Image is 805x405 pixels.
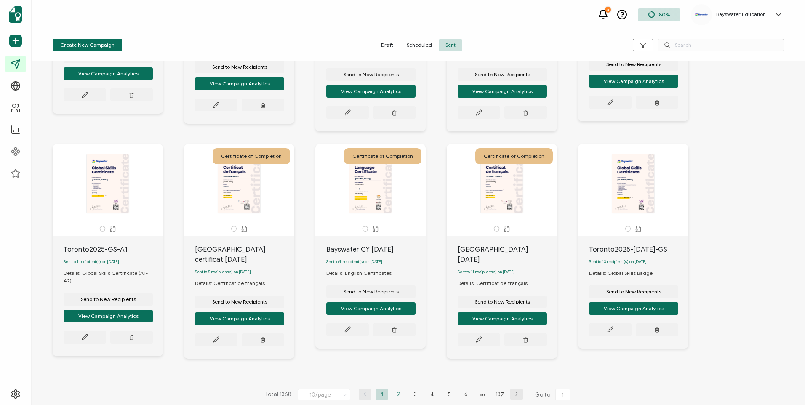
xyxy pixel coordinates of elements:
span: Scheduled [400,39,439,51]
div: Details: Global Skills Badge [589,269,661,277]
button: View Campaign Analytics [589,75,678,88]
li: 1 [376,389,388,400]
span: Total 1368 [265,389,291,401]
li: 6 [460,389,472,400]
li: 2 [392,389,405,400]
span: Send to New Recipients [212,299,267,304]
span: Sent to 5 recipient(s) on [DATE] [195,269,251,274]
iframe: Chat Widget [763,365,805,405]
span: Sent to 9 recipient(s) on [DATE] [326,259,382,264]
span: Send to New Recipients [344,72,399,77]
button: Send to New Recipients [326,285,416,298]
button: Send to New Recipients [195,61,284,73]
span: Send to New Recipients [606,62,661,67]
span: Sent to 1 recipient(s) on [DATE] [64,259,119,264]
li: 3 [409,389,422,400]
div: [GEOGRAPHIC_DATA] [DATE] [458,245,557,265]
button: Send to New Recipients [195,296,284,308]
span: Send to New Recipients [212,64,267,69]
li: 137 [493,389,506,400]
button: View Campaign Analytics [589,302,678,315]
span: Sent [439,39,462,51]
span: Send to New Recipients [344,289,399,294]
div: Bayswater CY [DATE] [326,245,426,255]
button: Send to New Recipients [458,68,547,81]
span: Go to [535,389,572,401]
button: View Campaign Analytics [64,310,153,322]
span: Send to New Recipients [475,299,530,304]
button: Send to New Recipients [458,296,547,308]
input: Search [658,39,784,51]
button: View Campaign Analytics [64,67,153,80]
button: Send to New Recipients [326,68,416,81]
img: sertifier-logomark-colored.svg [9,6,22,23]
div: Certificate of Completion [213,148,290,164]
button: View Campaign Analytics [195,312,284,325]
div: 3 [605,7,611,13]
button: View Campaign Analytics [326,85,416,98]
div: Toronto2025-[DATE]-GS [589,245,688,255]
div: Toronto2025-GS-A1 [64,245,163,255]
button: Send to New Recipients [589,285,678,298]
div: Details: English Certificates [326,269,400,277]
span: Send to New Recipients [606,289,661,294]
button: Send to New Recipients [64,293,153,306]
h5: Bayswater Education [716,11,766,17]
img: e421b917-46e4-4ebc-81ec-125abdc7015c.png [695,13,708,16]
li: 5 [443,389,456,400]
div: Certificate of Completion [344,148,421,164]
span: Sent to 11 recipient(s) on [DATE] [458,269,515,274]
span: Sent to 13 recipient(s) on [DATE] [589,259,647,264]
div: Details: Global Skills Certificate (A1-A2) [64,269,163,285]
button: View Campaign Analytics [458,85,547,98]
span: Send to New Recipients [81,297,136,302]
button: Create New Campaign [53,39,122,51]
span: Draft [374,39,400,51]
input: Select [298,389,350,400]
button: Send to New Recipients [589,58,678,71]
span: 80% [659,11,670,18]
button: View Campaign Analytics [326,302,416,315]
div: Details: Certificat de français [195,280,273,287]
div: Certificate of Completion [475,148,553,164]
div: Details: Certificat de français [458,280,536,287]
button: View Campaign Analytics [458,312,547,325]
li: 4 [426,389,439,400]
span: Send to New Recipients [475,72,530,77]
span: Create New Campaign [60,43,115,48]
button: View Campaign Analytics [195,77,284,90]
div: [GEOGRAPHIC_DATA] certificat [DATE] [195,245,294,265]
